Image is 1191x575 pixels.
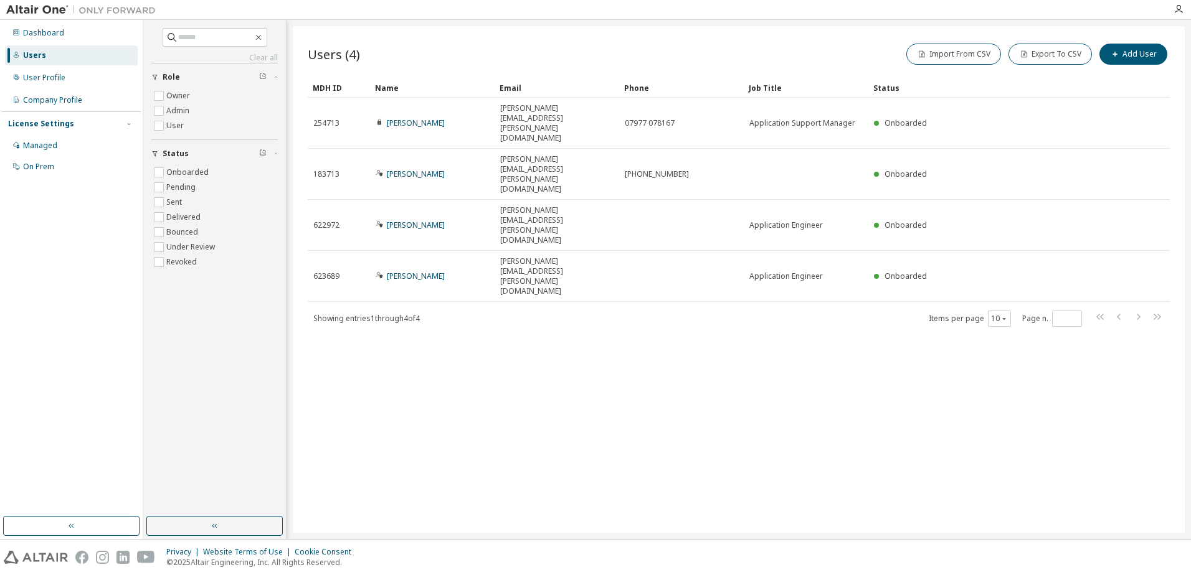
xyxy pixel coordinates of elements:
[885,220,927,230] span: Onboarded
[166,88,192,103] label: Owner
[166,210,203,225] label: Delivered
[625,118,675,128] span: 07977 078167
[259,149,267,159] span: Clear filter
[387,169,445,179] a: [PERSON_NAME]
[749,220,823,230] span: Application Engineer
[313,313,420,324] span: Showing entries 1 through 4 of 4
[166,225,201,240] label: Bounced
[624,78,739,98] div: Phone
[313,118,339,128] span: 254713
[23,141,57,151] div: Managed
[500,154,614,194] span: [PERSON_NAME][EMAIL_ADDRESS][PERSON_NAME][DOMAIN_NAME]
[749,118,855,128] span: Application Support Manager
[23,73,65,83] div: User Profile
[906,44,1001,65] button: Import From CSV
[166,547,203,557] div: Privacy
[163,149,189,159] span: Status
[151,53,278,63] a: Clear all
[749,78,863,98] div: Job Title
[23,28,64,38] div: Dashboard
[163,72,180,82] span: Role
[116,551,130,564] img: linkedin.svg
[313,78,365,98] div: MDH ID
[387,271,445,281] a: [PERSON_NAME]
[166,103,192,118] label: Admin
[166,195,184,210] label: Sent
[23,162,54,172] div: On Prem
[166,118,186,133] label: User
[8,119,74,129] div: License Settings
[166,165,211,180] label: Onboarded
[23,50,46,60] div: Users
[500,205,614,245] span: [PERSON_NAME][EMAIL_ADDRESS][PERSON_NAME][DOMAIN_NAME]
[295,547,359,557] div: Cookie Consent
[166,240,217,255] label: Under Review
[500,256,614,296] span: [PERSON_NAME][EMAIL_ADDRESS][PERSON_NAME][DOMAIN_NAME]
[137,551,155,564] img: youtube.svg
[313,169,339,179] span: 183713
[313,271,339,281] span: 623689
[23,95,82,105] div: Company Profile
[991,314,1008,324] button: 10
[885,118,927,128] span: Onboarded
[75,551,88,564] img: facebook.svg
[308,45,360,63] span: Users (4)
[375,78,490,98] div: Name
[1099,44,1167,65] button: Add User
[885,271,927,281] span: Onboarded
[151,140,278,167] button: Status
[1022,311,1082,327] span: Page n.
[151,63,278,91] button: Role
[387,118,445,128] a: [PERSON_NAME]
[96,551,109,564] img: instagram.svg
[166,557,359,568] p: © 2025 Altair Engineering, Inc. All Rights Reserved.
[4,551,68,564] img: altair_logo.svg
[166,180,198,195] label: Pending
[929,311,1011,327] span: Items per page
[313,220,339,230] span: 622972
[885,169,927,179] span: Onboarded
[873,78,1105,98] div: Status
[259,72,267,82] span: Clear filter
[6,4,162,16] img: Altair One
[387,220,445,230] a: [PERSON_NAME]
[625,169,689,179] span: [PHONE_NUMBER]
[166,255,199,269] label: Revoked
[500,78,614,98] div: Email
[749,271,823,281] span: Application Engineer
[500,103,614,143] span: [PERSON_NAME][EMAIL_ADDRESS][PERSON_NAME][DOMAIN_NAME]
[203,547,295,557] div: Website Terms of Use
[1008,44,1092,65] button: Export To CSV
